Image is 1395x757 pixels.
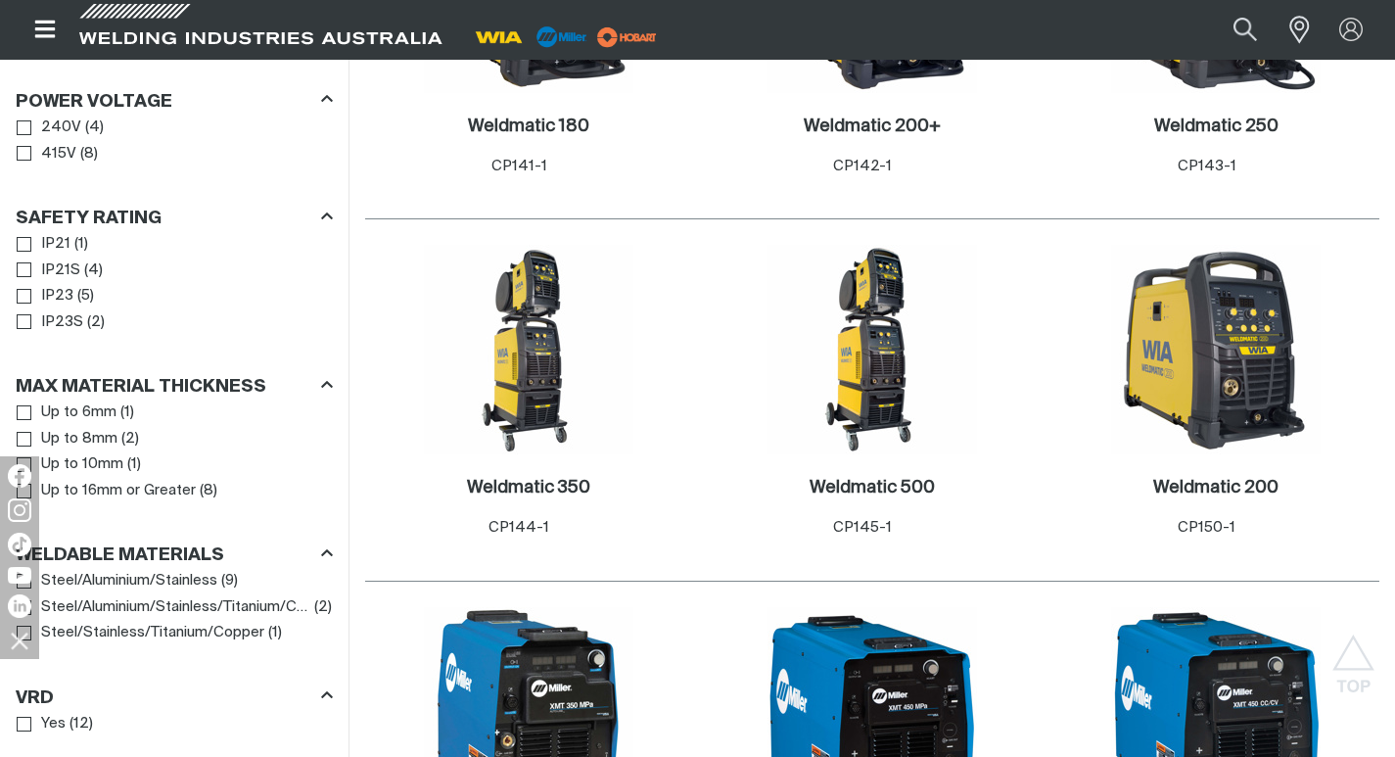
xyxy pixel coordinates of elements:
span: ( 1 ) [120,402,134,424]
h3: Power Voltage [16,91,172,114]
span: ( 5 ) [77,285,94,308]
span: ( 8 ) [200,480,217,502]
div: Weldable Materials [16,542,333,568]
img: TikTok [8,533,31,556]
span: Up to 6mm [41,402,116,424]
a: IP23S [17,309,83,336]
ul: VRD [17,711,332,737]
span: Up to 10mm [41,453,123,476]
h3: Max Material Thickness [16,376,266,399]
span: ( 4 ) [84,260,103,282]
a: Weldmatic 180 [468,116,589,138]
h2: Weldmatic 350 [467,479,590,497]
img: Weldmatic 350 [424,245,633,454]
img: Instagram [8,498,31,522]
ul: Max Material Thickness [17,400,332,503]
h2: Weldmatic 180 [468,118,589,135]
button: Search products [1212,8,1279,52]
button: Scroll to top [1331,635,1375,679]
h2: Weldmatic 250 [1154,118,1279,135]
div: Power Voltage [16,88,333,115]
a: IP21 [17,231,70,258]
a: Yes [17,711,66,737]
a: miller [591,29,663,44]
h2: Weldmatic 200 [1153,479,1279,497]
span: ( 1 ) [127,453,141,476]
span: IP21S [41,260,80,282]
div: Max Material Thickness [16,373,333,400]
a: Up to 10mm [17,451,123,478]
span: ( 1 ) [74,233,88,256]
a: IP23 [17,283,73,309]
a: Steel/Stainless/Titanium/Copper [17,620,264,646]
span: ( 4 ) [85,117,104,139]
span: Up to 8mm [41,428,117,450]
span: ( 1 ) [268,622,282,644]
a: Weldmatic 350 [467,477,590,499]
img: YouTube [8,567,31,584]
img: LinkedIn [8,594,31,618]
img: Facebook [8,464,31,488]
span: IP23S [41,311,83,334]
span: CP150-1 [1178,520,1235,535]
span: ( 8 ) [80,143,98,166]
img: hide socials [3,624,36,657]
span: IP23 [41,285,73,308]
a: Up to 16mm or Greater [17,478,196,504]
a: Weldmatic 200 [1153,477,1279,499]
h3: VRD [16,687,54,710]
span: Steel/Aluminium/Stainless/Titanium/Copper [41,596,310,619]
span: IP21 [41,233,70,256]
ul: Weldable Materials [17,568,332,646]
div: Safety Rating [16,205,333,231]
span: CP145-1 [833,520,892,535]
span: ( 12 ) [70,713,93,735]
h3: Safety Rating [16,208,162,230]
a: Up to 6mm [17,400,116,426]
ul: Power Voltage [17,115,332,166]
img: Weldmatic 200 [1111,245,1321,454]
span: ( 9 ) [221,570,238,592]
h2: Weldmatic 200+ [804,118,941,135]
input: Product name or item number... [1187,8,1279,52]
a: 240V [17,115,81,141]
span: ( 2 ) [121,428,139,450]
img: miller [591,23,663,52]
img: Weldmatic 500 [767,245,977,454]
span: ( 2 ) [87,311,105,334]
span: 415V [41,143,76,166]
a: 415V [17,141,76,167]
span: CP142-1 [833,159,892,173]
a: Weldmatic 500 [810,477,935,499]
a: Weldmatic 200+ [804,116,941,138]
a: Steel/Aluminium/Stainless/Titanium/Copper [17,594,310,621]
span: CP144-1 [488,520,549,535]
a: IP21S [17,258,80,284]
a: Up to 8mm [17,426,117,452]
span: CP143-1 [1178,159,1236,173]
span: CP141-1 [491,159,547,173]
span: Yes [41,713,66,735]
h2: Weldmatic 500 [810,479,935,497]
div: VRD [16,684,333,710]
span: Up to 16mm or Greater [41,480,196,502]
ul: Safety Rating [17,231,332,335]
a: Weldmatic 250 [1154,116,1279,138]
span: Steel/Aluminium/Stainless [41,570,217,592]
h3: Weldable Materials [16,544,224,567]
span: Steel/Stainless/Titanium/Copper [41,622,264,644]
span: ( 2 ) [314,596,332,619]
span: 240V [41,117,81,139]
a: Steel/Aluminium/Stainless [17,568,217,594]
